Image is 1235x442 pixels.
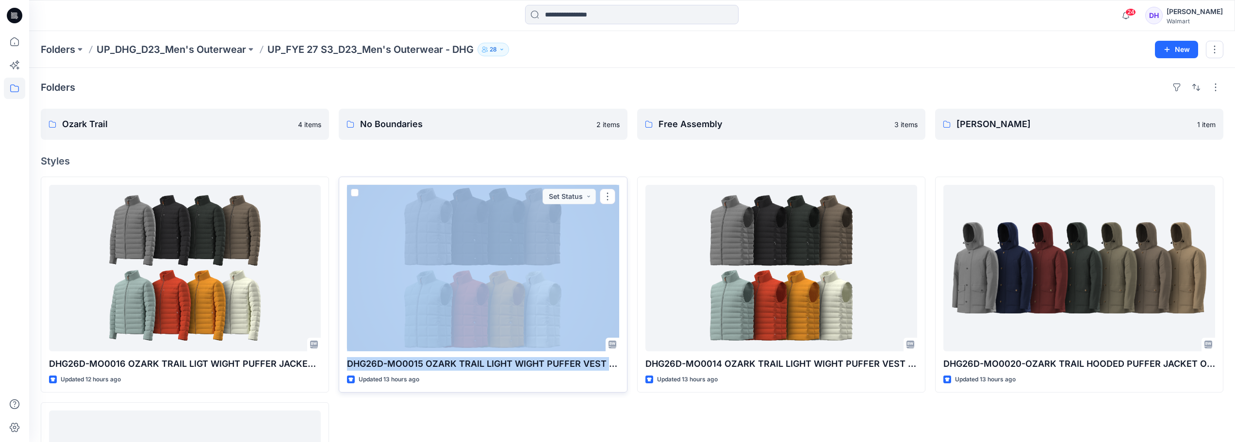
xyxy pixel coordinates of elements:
div: Walmart [1167,17,1223,25]
div: [PERSON_NAME] [1167,6,1223,17]
h4: Folders [41,82,75,93]
p: 4 items [298,119,321,130]
p: Updated 13 hours ago [359,375,419,385]
p: Updated 13 hours ago [955,375,1016,385]
div: DH [1145,7,1163,24]
button: New [1155,41,1198,58]
p: 28 [490,44,497,55]
p: DHG26D-MO0014 OZARK TRAIL LIGHT WIGHT PUFFER VEST OPT 1 [645,357,917,371]
p: DHG26D-MO0016 OZARK TRAIL LIGT WIGHT PUFFER JACKET OPT 1 [49,357,321,371]
p: No Boundaries [360,117,590,131]
span: 24 [1125,8,1136,16]
p: UP_FYE 27 S3_D23_Men's Outerwear - DHG [267,43,474,56]
a: UP_DHG_D23_Men's Outerwear [97,43,246,56]
a: DHG26D-MO0016 OZARK TRAIL LIGT WIGHT PUFFER JACKET OPT 1 [49,185,321,351]
button: 28 [478,43,509,56]
a: Free Assembly3 items [637,109,925,140]
p: [PERSON_NAME] [956,117,1191,131]
a: Folders [41,43,75,56]
p: 2 items [596,119,620,130]
p: 3 items [894,119,918,130]
a: [PERSON_NAME]1 item [935,109,1223,140]
h4: Styles [41,155,1223,167]
p: Updated 12 hours ago [61,375,121,385]
a: DHG26D-MO0015 OZARK TRAIL LIGHT WIGHT PUFFER VEST OPT 2 [347,185,619,351]
p: Ozark Trail [62,117,292,131]
a: DHG26D-MO0020-OZARK TRAIL HOODED PUFFER JACKET OPT 3 [943,185,1215,351]
a: DHG26D-MO0014 OZARK TRAIL LIGHT WIGHT PUFFER VEST OPT 1 [645,185,917,351]
p: DHG26D-MO0020-OZARK TRAIL HOODED PUFFER JACKET OPT 3 [943,357,1215,371]
p: DHG26D-MO0015 OZARK TRAIL LIGHT WIGHT PUFFER VEST OPT 2 [347,357,619,371]
p: Free Assembly [659,117,889,131]
p: 1 item [1197,119,1216,130]
p: Updated 13 hours ago [657,375,718,385]
a: No Boundaries2 items [339,109,627,140]
a: Ozark Trail4 items [41,109,329,140]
